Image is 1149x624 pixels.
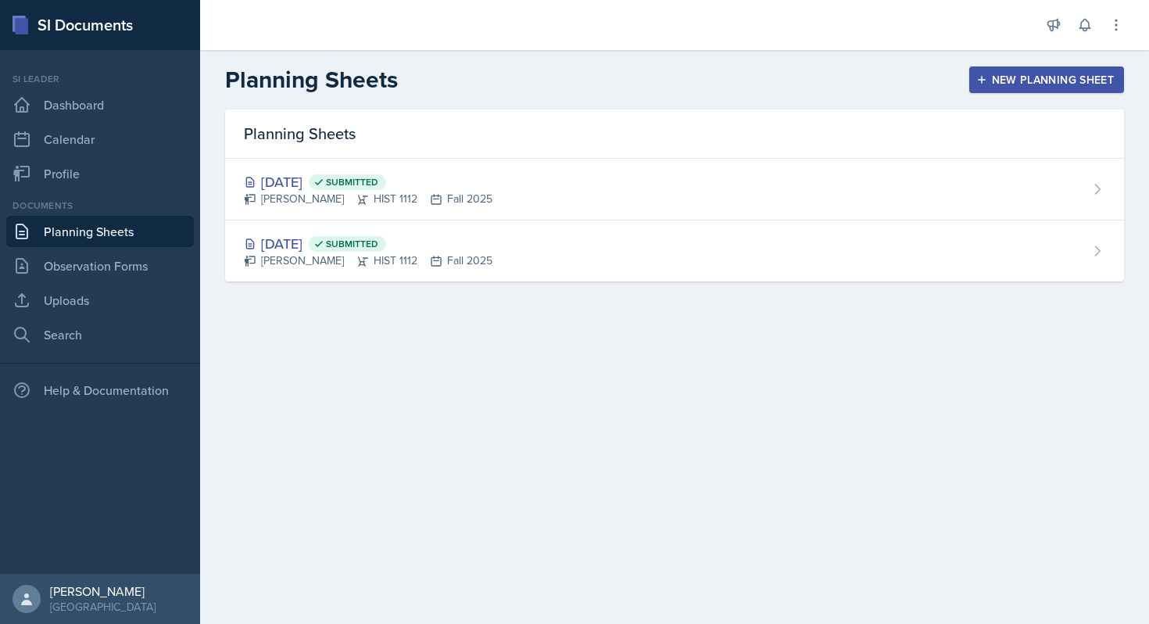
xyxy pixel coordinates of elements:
[969,66,1124,93] button: New Planning Sheet
[6,72,194,86] div: Si leader
[225,109,1124,159] div: Planning Sheets
[225,159,1124,221] a: [DATE] Submitted [PERSON_NAME]HIST 1112Fall 2025
[225,66,398,94] h2: Planning Sheets
[244,233,492,254] div: [DATE]
[6,375,194,406] div: Help & Documentation
[326,238,378,250] span: Submitted
[6,285,194,316] a: Uploads
[6,250,194,282] a: Observation Forms
[6,89,194,120] a: Dashboard
[6,158,194,189] a: Profile
[50,583,156,599] div: [PERSON_NAME]
[979,74,1114,86] div: New Planning Sheet
[225,221,1124,282] a: [DATE] Submitted [PERSON_NAME]HIST 1112Fall 2025
[50,599,156,615] div: [GEOGRAPHIC_DATA]
[6,124,194,155] a: Calendar
[6,199,194,213] div: Documents
[244,171,492,192] div: [DATE]
[6,319,194,350] a: Search
[6,216,194,247] a: Planning Sheets
[244,253,492,269] div: [PERSON_NAME] HIST 1112 Fall 2025
[326,176,378,188] span: Submitted
[244,191,492,207] div: [PERSON_NAME] HIST 1112 Fall 2025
